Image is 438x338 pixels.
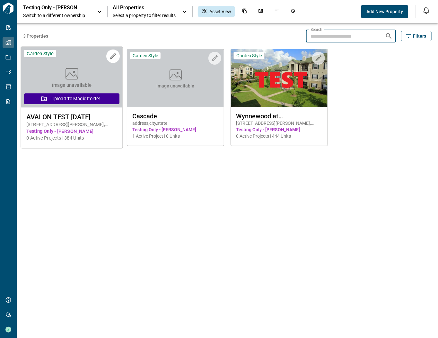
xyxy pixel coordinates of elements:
[421,5,432,15] button: Open notification feed
[209,8,231,15] span: Asset View
[198,6,235,17] div: Asset View
[113,12,176,19] span: Select a property to filter results
[52,82,92,89] span: Image unavailable
[236,53,262,59] span: Garden Style
[286,6,299,17] div: Job History
[27,50,53,57] span: Garden Style
[132,112,219,120] span: Cascade
[24,93,119,104] button: Upload to Magic Folder
[236,133,322,139] span: 0 Active Projects | 444 Units
[132,120,219,126] span: address , city , state
[132,133,219,139] span: 1 Active Project | 0 Units
[157,83,195,89] span: Image unavailable
[236,126,322,133] span: Testing Only - [PERSON_NAME]
[26,128,117,135] span: Testing Only - [PERSON_NAME]
[23,12,91,19] span: Switch to a different ownership
[238,6,251,17] div: Documents
[236,120,322,126] span: [STREET_ADDRESS][PERSON_NAME] , [GEOGRAPHIC_DATA] , [GEOGRAPHIC_DATA]
[132,126,219,133] span: Testing Only - [PERSON_NAME]
[23,5,81,11] p: Testing Only - [PERSON_NAME]
[254,6,267,17] div: Photos
[401,31,432,41] button: Filters
[361,5,408,18] button: Add New Property
[311,27,322,32] label: Search
[23,33,303,39] span: 3 Properties
[26,121,117,128] span: [STREET_ADDRESS][PERSON_NAME] , [GEOGRAPHIC_DATA] , VA
[231,49,328,107] img: property-asset
[382,30,395,42] button: Search properties
[270,6,283,17] div: Issues & Info
[236,112,322,120] span: Wynnewood at [GEOGRAPHIC_DATA]
[26,135,117,142] span: 0 Active Projects | 384 Units
[113,5,176,11] span: All Properties
[366,8,403,15] span: Add New Property
[413,33,426,39] span: Filters
[133,53,158,59] span: Garden Style
[26,113,117,121] span: AVALON TEST [DATE]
